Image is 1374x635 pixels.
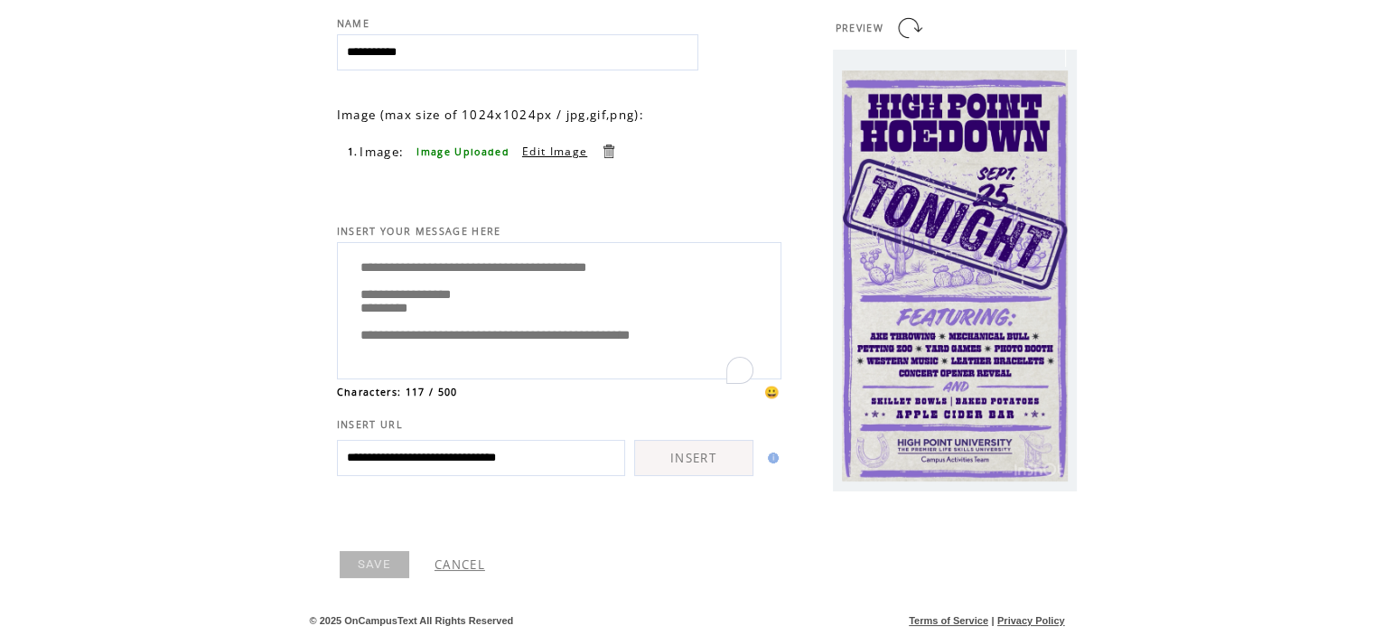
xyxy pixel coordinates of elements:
span: Image (max size of 1024x1024px / jpg,gif,png): [337,107,644,123]
span: Characters: 117 / 500 [337,386,458,398]
span: PREVIEW [836,22,883,34]
a: INSERT [634,440,753,476]
span: 😀 [764,384,780,400]
span: INSERT URL [337,418,403,431]
span: © 2025 OnCampusText All Rights Reserved [310,615,514,626]
a: Delete this item [600,143,617,160]
span: | [991,615,994,626]
a: Edit Image [522,144,587,159]
span: INSERT YOUR MESSAGE HERE [337,225,501,238]
textarea: To enrich screen reader interactions, please activate Accessibility in Grammarly extension settings [347,247,771,369]
span: Image Uploaded [416,145,509,158]
a: Terms of Service [909,615,988,626]
span: NAME [337,17,369,30]
a: Privacy Policy [997,615,1065,626]
img: help.gif [762,453,779,463]
span: Image: [360,144,404,160]
a: SAVE [340,551,409,578]
span: 1. [348,145,359,158]
a: CANCEL [435,556,485,573]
